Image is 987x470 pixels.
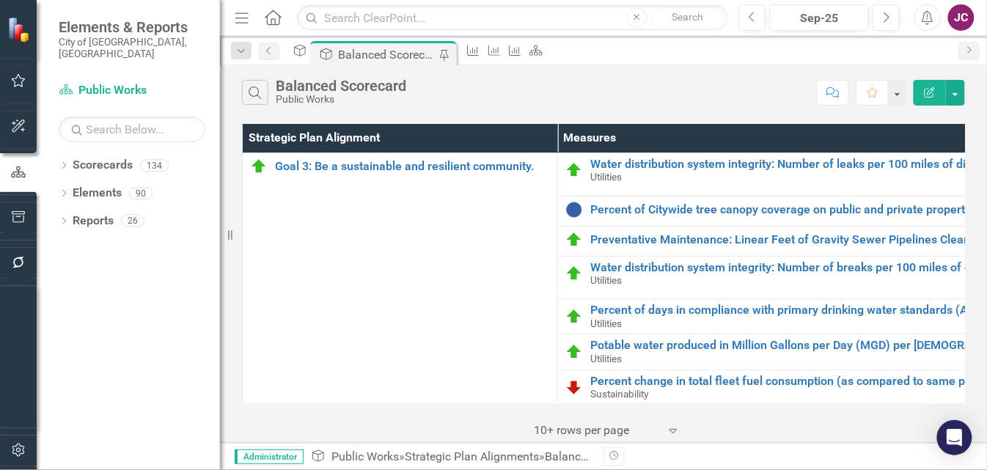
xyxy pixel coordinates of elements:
div: 26 [121,215,144,227]
button: Sep-25 [770,4,869,31]
img: Proceeding as Planned [250,158,268,175]
span: Utilities [590,171,622,183]
img: Proceeding as Planned [565,231,583,249]
input: Search Below... [59,117,205,142]
img: Reviewing for Improvement [565,378,583,396]
img: Information Unavailable [565,201,583,219]
div: Open Intercom Messenger [937,420,972,455]
a: Scorecards [73,157,133,174]
a: Strategic Plan Alignments [405,449,539,463]
a: Public Works [59,82,205,99]
img: Proceeding as Planned [565,343,583,361]
img: Proceeding as Planned [565,265,583,282]
div: » » [311,449,592,466]
span: Elements & Reports [59,18,205,36]
img: ClearPoint Strategy [7,17,33,43]
span: Administrator [235,449,304,464]
button: JC [948,4,975,31]
div: Sep-25 [775,10,864,27]
a: Public Works [331,449,399,463]
img: Proceeding as Planned [565,161,583,179]
small: City of [GEOGRAPHIC_DATA], [GEOGRAPHIC_DATA] [59,36,205,60]
span: Utilities [590,274,622,286]
div: Balanced Scorecard [276,78,406,94]
a: Goal 3: Be a sustainable and resilient community. [275,160,550,173]
div: Balanced Scorecard [545,449,648,463]
div: 134 [140,159,169,172]
div: 90 [129,187,153,199]
input: Search ClearPoint... [297,5,727,31]
span: Sustainability [590,388,648,400]
span: Utilities [590,353,622,364]
a: Elements [73,185,122,202]
button: Search [651,7,724,28]
span: Search [672,11,703,23]
div: Public Works [276,94,406,105]
a: Reports [73,213,114,230]
span: Utilities [590,317,622,329]
div: Balanced Scorecard [338,45,435,64]
img: Proceeding as Planned [565,308,583,326]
